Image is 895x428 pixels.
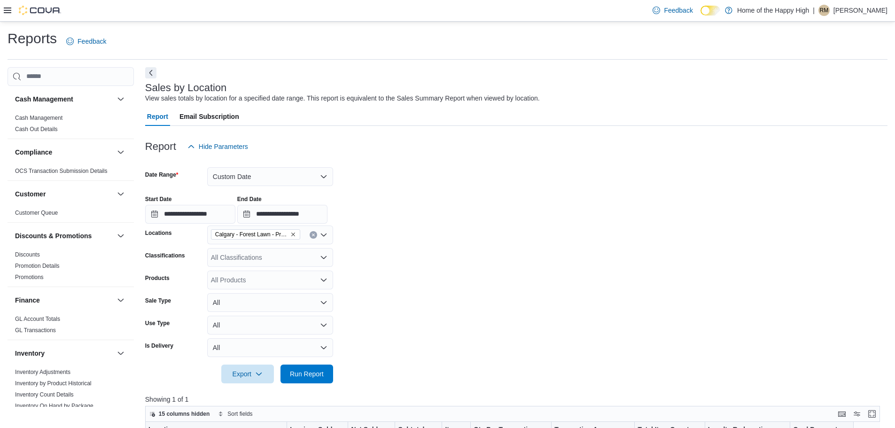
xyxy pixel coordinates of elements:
[15,251,40,258] a: Discounts
[290,369,324,379] span: Run Report
[15,210,58,216] a: Customer Queue
[15,148,113,157] button: Compliance
[207,167,333,186] button: Custom Date
[851,408,863,420] button: Display options
[145,93,540,103] div: View sales totals by location for a specified date range. This report is equivalent to the Sales ...
[15,349,45,358] h3: Inventory
[227,365,268,383] span: Export
[147,107,168,126] span: Report
[833,5,887,16] p: [PERSON_NAME]
[237,195,262,203] label: End Date
[145,82,227,93] h3: Sales by Location
[15,274,44,280] a: Promotions
[836,408,848,420] button: Keyboard shortcuts
[290,232,296,237] button: Remove Calgary - Forest Lawn - Prairie Records from selection in this group
[115,230,126,241] button: Discounts & Promotions
[15,296,113,305] button: Finance
[15,349,113,358] button: Inventory
[15,231,113,241] button: Discounts & Promotions
[15,296,40,305] h3: Finance
[15,369,70,375] a: Inventory Adjustments
[215,230,288,239] span: Calgary - Forest Lawn - Prairie Records
[15,263,60,269] a: Promotion Details
[15,315,60,323] span: GL Account Totals
[8,165,134,180] div: Compliance
[207,293,333,312] button: All
[15,316,60,322] a: GL Account Totals
[145,229,172,237] label: Locations
[15,189,46,199] h3: Customer
[15,148,52,157] h3: Compliance
[8,313,134,340] div: Finance
[15,189,113,199] button: Customer
[184,137,252,156] button: Hide Parameters
[159,410,210,418] span: 15 columns hidden
[145,342,173,350] label: Is Delivery
[15,168,108,174] a: OCS Transaction Submission Details
[820,5,829,16] span: RM
[15,167,108,175] span: OCS Transaction Submission Details
[145,141,176,152] h3: Report
[145,319,170,327] label: Use Type
[320,231,327,239] button: Open list of options
[145,171,179,179] label: Date Range
[207,338,333,357] button: All
[211,229,300,240] span: Calgary - Forest Lawn - Prairie Records
[8,112,134,139] div: Cash Management
[15,94,73,104] h3: Cash Management
[15,391,74,398] span: Inventory Count Details
[15,262,60,270] span: Promotion Details
[145,205,235,224] input: Press the down key to open a popover containing a calendar.
[15,126,58,132] a: Cash Out Details
[207,316,333,335] button: All
[179,107,239,126] span: Email Subscription
[818,5,830,16] div: Rebecca MacNeill
[15,327,56,334] a: GL Transactions
[700,6,720,16] input: Dark Mode
[227,410,252,418] span: Sort fields
[15,115,62,121] a: Cash Management
[221,365,274,383] button: Export
[78,37,106,46] span: Feedback
[115,295,126,306] button: Finance
[145,195,172,203] label: Start Date
[145,67,156,78] button: Next
[15,402,93,410] span: Inventory On Hand by Package
[15,391,74,398] a: Inventory Count Details
[15,380,92,387] a: Inventory by Product Historical
[813,5,815,16] p: |
[145,297,171,304] label: Sale Type
[737,5,809,16] p: Home of the Happy High
[145,274,170,282] label: Products
[115,348,126,359] button: Inventory
[8,207,134,222] div: Customer
[199,142,248,151] span: Hide Parameters
[115,93,126,105] button: Cash Management
[8,249,134,287] div: Discounts & Promotions
[145,252,185,259] label: Classifications
[15,251,40,258] span: Discounts
[19,6,61,15] img: Cova
[649,1,696,20] a: Feedback
[214,408,256,420] button: Sort fields
[15,403,93,409] a: Inventory On Hand by Package
[15,94,113,104] button: Cash Management
[237,205,327,224] input: Press the down key to open a popover containing a calendar.
[145,395,887,404] p: Showing 1 of 1
[664,6,693,15] span: Feedback
[115,188,126,200] button: Customer
[8,29,57,48] h1: Reports
[310,231,317,239] button: Clear input
[866,408,878,420] button: Enter fullscreen
[62,32,110,51] a: Feedback
[115,147,126,158] button: Compliance
[320,276,327,284] button: Open list of options
[15,209,58,217] span: Customer Queue
[280,365,333,383] button: Run Report
[320,254,327,261] button: Open list of options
